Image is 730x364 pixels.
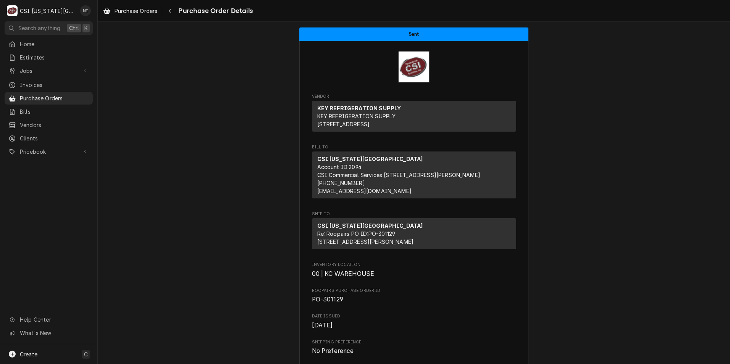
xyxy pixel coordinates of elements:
a: Clients [5,132,93,145]
div: Bill To [312,151,516,198]
a: Vendors [5,119,93,131]
span: Inventory Location [312,262,516,268]
div: CSI Kansas City's Avatar [7,5,18,16]
span: Create [20,351,37,358]
span: [DATE] [312,322,333,329]
div: Bill To [312,151,516,201]
span: Help Center [20,316,88,324]
span: Home [20,40,89,48]
span: Inventory Location [312,269,516,279]
a: Bills [5,105,93,118]
div: Purchase Order Bill To [312,144,516,202]
span: Shipping Preference [312,346,516,356]
span: Sent [409,32,419,37]
span: Ctrl [69,24,79,32]
a: Invoices [5,79,93,91]
div: C [7,5,18,16]
div: Date Issued [312,313,516,330]
div: CSI [US_STATE][GEOGRAPHIC_DATA] [20,7,76,15]
strong: CSI [US_STATE][GEOGRAPHIC_DATA] [317,156,423,162]
span: Shipping Preference [312,339,516,345]
span: Clients [20,134,89,142]
span: Purchase Orders [20,94,89,102]
a: Go to Help Center [5,313,93,326]
span: Pricebook [20,148,78,156]
span: What's New [20,329,88,337]
div: Ship To [312,218,516,252]
span: 00 | KC WAREHOUSE [312,270,375,277]
span: Jobs [20,67,78,75]
a: Estimates [5,51,93,64]
span: Date Issued [312,313,516,319]
span: KEY REFRIGERATION SUPPLY [STREET_ADDRESS] [317,113,396,127]
div: Status [299,27,528,41]
span: Account ID: 2094 [317,164,362,170]
div: Nate Ingram's Avatar [80,5,91,16]
div: Purchase Order Vendor [312,93,516,135]
button: Search anythingCtrlK [5,21,93,35]
a: Go to Jobs [5,64,93,77]
div: Ship To [312,218,516,249]
span: CSI Commercial Services [STREET_ADDRESS][PERSON_NAME] [317,172,480,178]
div: Vendor [312,101,516,135]
span: Re: Roopairs PO ID: PO-301129 [317,230,396,237]
span: Estimates [20,53,89,61]
span: Bill To [312,144,516,150]
span: Bills [20,108,89,116]
span: Search anything [18,24,60,32]
a: Purchase Orders [100,5,160,17]
span: No Preference [312,347,354,354]
span: C [84,350,88,358]
img: Logo [398,51,430,83]
a: [PHONE_NUMBER] [317,180,365,186]
span: Date Issued [312,321,516,330]
strong: CSI [US_STATE][GEOGRAPHIC_DATA] [317,222,423,229]
a: Go to What's New [5,327,93,339]
span: Invoices [20,81,89,89]
a: Go to Pricebook [5,145,93,158]
span: Roopairs Purchase Order ID [312,288,516,294]
div: NI [80,5,91,16]
strong: KEY REFRIGERATION SUPPLY [317,105,401,111]
span: Vendor [312,93,516,100]
a: [EMAIL_ADDRESS][DOMAIN_NAME] [317,188,412,194]
button: Navigate back [164,5,176,17]
div: Inventory Location [312,262,516,278]
span: K [84,24,88,32]
div: Roopairs Purchase Order ID [312,288,516,304]
a: Purchase Orders [5,92,93,105]
span: Vendors [20,121,89,129]
span: Ship To [312,211,516,217]
div: Vendor [312,101,516,132]
div: Shipping Preference [312,339,516,356]
div: Purchase Order Ship To [312,211,516,253]
span: [STREET_ADDRESS][PERSON_NAME] [317,238,414,245]
a: Home [5,38,93,50]
span: Purchase Orders [115,7,157,15]
span: Purchase Order Details [176,6,253,16]
span: PO-301129 [312,296,343,303]
span: Roopairs Purchase Order ID [312,295,516,304]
